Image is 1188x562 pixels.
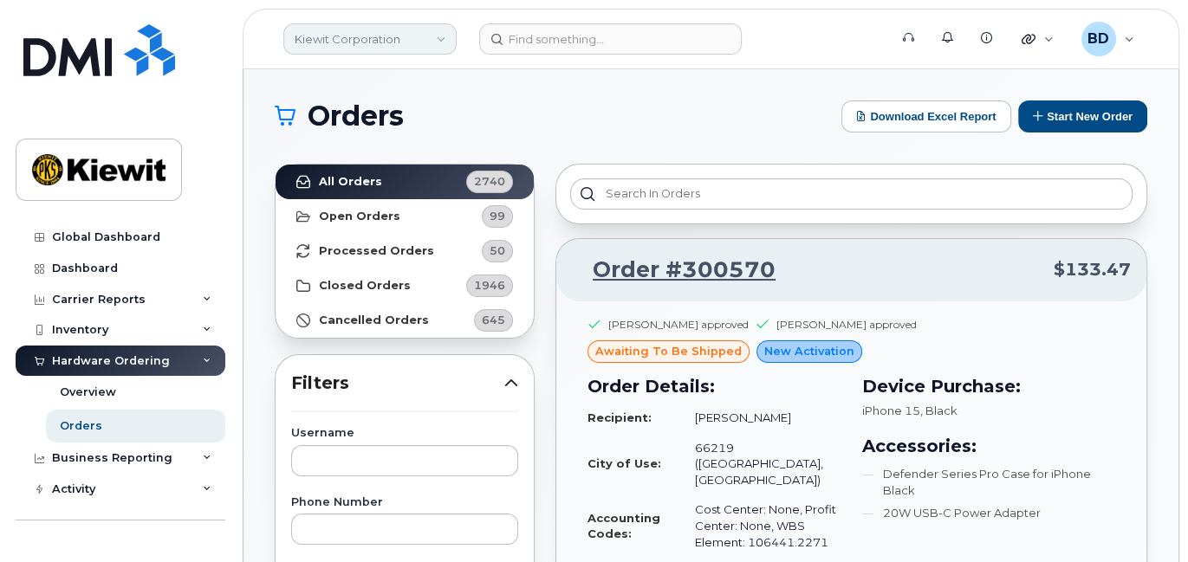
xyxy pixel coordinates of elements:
[482,312,505,328] span: 645
[679,494,841,557] td: Cost Center: None, Profit Center: None, WBS Element: 106441.2271
[319,175,382,189] strong: All Orders
[319,279,411,293] strong: Closed Orders
[588,373,841,399] h3: Order Details:
[588,511,660,541] strong: Accounting Codes:
[474,173,505,190] span: 2740
[572,255,776,286] a: Order #300570
[276,165,534,199] a: All Orders2740
[595,343,742,359] span: awaiting to be shipped
[1054,257,1131,282] span: $133.47
[588,456,661,470] strong: City of Use:
[1113,487,1175,549] iframe: Messenger Launcher
[679,403,841,433] td: [PERSON_NAME]
[862,373,1116,399] h3: Device Purchase:
[291,428,518,439] label: Username
[570,178,1133,210] input: Search in orders
[920,404,958,417] span: , Black
[764,343,854,359] span: New Activation
[862,433,1116,459] h3: Accessories:
[588,410,652,424] strong: Recipient:
[291,371,504,396] span: Filters
[276,303,534,338] a: Cancelled Orders645
[1018,100,1147,132] button: Start New Order
[474,277,505,294] span: 1946
[862,404,920,417] span: iPhone 15
[862,505,1116,521] li: 20W USB-C Power Adapter
[841,100,1011,132] button: Download Excel Report
[862,466,1116,498] li: Defender Series Pro Case for iPhone Black
[276,234,534,268] a: Processed Orders50
[490,242,505,259] span: 50
[276,268,534,303] a: Closed Orders1946
[490,208,505,224] span: 99
[319,244,434,258] strong: Processed Orders
[776,317,917,332] div: [PERSON_NAME] approved
[291,497,518,508] label: Phone Number
[276,199,534,234] a: Open Orders99
[679,433,841,495] td: 66219 ([GEOGRAPHIC_DATA], [GEOGRAPHIC_DATA])
[308,103,404,129] span: Orders
[608,317,749,332] div: [PERSON_NAME] approved
[319,210,400,223] strong: Open Orders
[319,313,429,327] strong: Cancelled Orders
